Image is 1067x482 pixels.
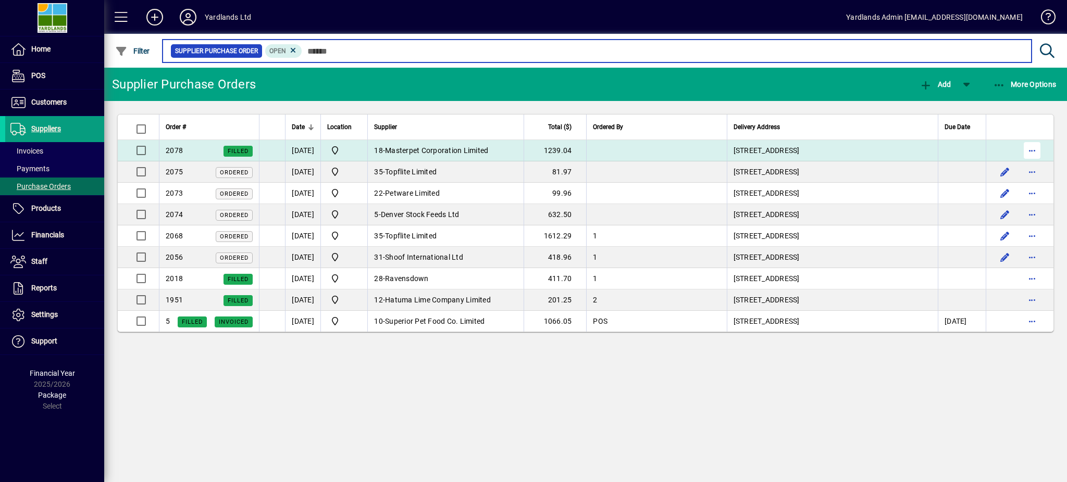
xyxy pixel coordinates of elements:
[381,210,460,219] span: Denver Stock Feeds Ltd
[182,319,203,325] span: Filled
[327,166,361,178] span: Yardlands Limited
[166,189,183,197] span: 2073
[166,168,183,176] span: 2075
[285,204,320,225] td: [DATE]
[115,47,150,55] span: Filter
[285,161,320,183] td: [DATE]
[220,233,249,240] span: Ordered
[367,247,524,268] td: -
[5,36,104,62] a: Home
[593,121,720,133] div: Ordered By
[727,140,938,161] td: [STREET_ADDRESS]
[524,289,586,311] td: 201.25
[593,121,623,133] span: Ordered By
[285,268,320,289] td: [DATE]
[112,76,256,93] div: Supplier Purchase Orders
[292,121,314,133] div: Date
[374,317,383,325] span: 10
[31,310,58,319] span: Settings
[166,232,183,240] span: 2068
[327,272,361,285] span: Yardlands Limited
[385,189,440,197] span: Petware Limited
[265,44,302,58] mat-chip: Completion Status: Open
[5,142,104,160] a: Invoices
[945,121,970,133] span: Due Date
[997,206,1013,223] button: Edit
[945,121,979,133] div: Due Date
[5,90,104,116] a: Customers
[166,274,183,283] span: 2018
[31,98,67,106] span: Customers
[367,311,524,332] td: -
[593,232,597,240] span: 1
[997,185,1013,201] button: Edit
[228,148,249,155] span: Filled
[166,317,170,325] span: 5
[997,227,1013,244] button: Edit
[10,164,49,173] span: Payments
[31,231,64,239] span: Financials
[1024,270,1040,287] button: More options
[5,275,104,301] a: Reports
[524,247,586,268] td: 418.96
[727,225,938,247] td: [STREET_ADDRESS]
[593,253,597,261] span: 1
[1024,163,1040,180] button: More options
[593,274,597,283] span: 1
[524,140,586,161] td: 1239.04
[734,121,780,133] span: Delivery Address
[31,45,51,53] span: Home
[220,169,249,176] span: Ordered
[327,230,361,242] span: Yardlands Limited
[220,212,249,219] span: Ordered
[327,187,361,199] span: Yardlands Limited
[385,232,437,240] span: Topflite Limited
[374,146,383,155] span: 18
[228,276,249,283] span: Filled
[269,47,286,55] span: Open
[31,284,57,292] span: Reports
[727,183,938,204] td: [STREET_ADDRESS]
[593,317,607,325] span: POS
[205,9,251,26] div: Yardlands Ltd
[367,289,524,311] td: -
[175,46,258,56] span: Supplier Purchase Order
[228,297,249,304] span: Filled
[327,294,361,306] span: Yardlands Limited
[31,124,61,133] span: Suppliers
[285,183,320,204] td: [DATE]
[997,249,1013,265] button: Edit
[292,121,305,133] span: Date
[138,8,171,27] button: Add
[166,210,183,219] span: 2074
[1033,2,1054,36] a: Knowledge Base
[327,315,361,327] span: Yardlands Limited
[524,183,586,204] td: 99.96
[374,274,383,283] span: 28
[917,75,953,94] button: Add
[367,183,524,204] td: -
[548,121,572,133] span: Total ($)
[727,247,938,268] td: [STREET_ADDRESS]
[5,177,104,195] a: Purchase Orders
[727,268,938,289] td: [STREET_ADDRESS]
[385,146,488,155] span: Masterpet Corporation Limited
[374,232,383,240] span: 35
[1024,142,1040,159] button: More options
[285,311,320,332] td: [DATE]
[285,140,320,161] td: [DATE]
[166,146,183,155] span: 2078
[367,140,524,161] td: -
[5,63,104,89] a: POS
[10,147,43,155] span: Invoices
[10,182,71,191] span: Purchase Orders
[385,168,437,176] span: Topflite Limited
[524,311,586,332] td: 1066.05
[5,160,104,177] a: Payments
[38,391,66,399] span: Package
[285,289,320,311] td: [DATE]
[31,204,61,212] span: Products
[524,161,586,183] td: 81.97
[220,255,249,261] span: Ordered
[166,253,183,261] span: 2056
